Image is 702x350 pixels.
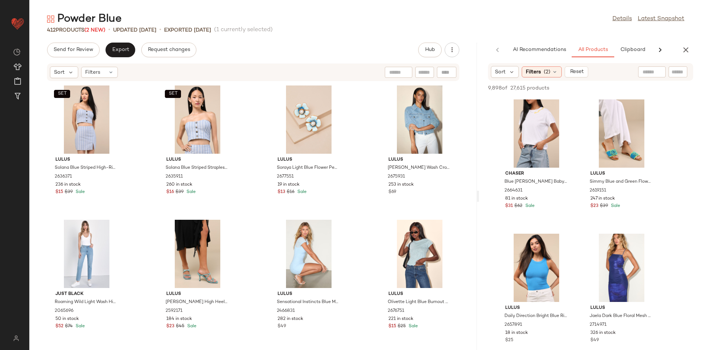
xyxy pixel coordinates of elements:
span: 9,898 of [488,84,507,92]
span: $39 [65,189,73,196]
span: $23 [166,323,174,330]
button: Export [105,43,135,57]
span: Clipboard [620,47,645,53]
span: 2466831 [277,308,295,314]
span: Olivette Light Blue Burnout Lettuce Edge Baby Tee [388,299,450,306]
span: • [108,26,110,34]
a: Details [612,15,632,23]
span: 2636371 [55,174,72,180]
span: $15 [55,189,63,196]
span: $62 [514,203,522,209]
span: Sale [185,190,196,194]
span: Sale [186,324,196,329]
a: Latest Snapshot [638,15,684,23]
span: Lulus [388,291,451,298]
span: $15 [388,323,396,330]
span: Sort [54,69,65,76]
span: Just Black [55,291,118,298]
span: Lulus [278,291,340,298]
span: 236 in stock [55,182,81,188]
span: $69 [388,189,396,196]
img: 2466831_2_01_hero_Retakes_2025-07-28.jpg [272,220,346,288]
span: Send for Review [53,47,93,53]
span: Sale [609,204,620,208]
span: $49 [278,323,286,330]
span: 2619151 [590,187,606,194]
span: • [159,26,161,34]
span: Solana Blue Striped Strapless Button-Front Top [166,165,228,171]
span: SET [169,91,178,96]
span: Sale [524,204,535,208]
div: Products [47,26,105,34]
span: $16 [166,189,174,196]
span: $52 [55,323,64,330]
span: Sale [74,190,85,194]
button: Send for Review [47,43,99,57]
span: Lulus [55,157,118,163]
img: 2664631_04_fullbody_2025-06-05.jpg [499,99,573,168]
span: (2 New) [84,28,105,33]
span: 260 in stock [166,182,192,188]
button: SET [54,90,70,98]
span: 18 in stock [505,330,528,336]
span: 2676751 [388,308,404,314]
span: AI Recommendations [513,47,566,53]
img: 2619151_01_OM.jpg [585,99,659,168]
span: Lulus [166,291,229,298]
span: Filters [85,69,100,76]
span: $31 [505,203,513,209]
span: Reset [569,69,583,75]
img: 2677551_02_topdown.jpg [272,85,346,154]
span: $23 [590,203,598,209]
span: Lulus [590,305,653,311]
span: Request changes [148,47,190,53]
span: Lulus [166,157,229,163]
span: 184 in stock [166,316,192,322]
p: updated [DATE] [113,26,156,34]
button: Request changes [141,43,196,57]
span: 282 in stock [278,316,303,322]
img: 12701101_2635911.jpg [160,85,235,154]
span: Soraya Light Blue Flower Pearl Stud Earrings [277,165,339,171]
span: (1 currently selected) [214,26,273,34]
img: 2676751_01_hero_2025-06-26.jpg [383,220,457,288]
span: Sale [74,324,85,329]
span: Simmy Blue and Green Flower Slide Sandals [590,179,652,185]
img: svg%3e [13,48,21,56]
img: 2675931_01_hero_2025-06-30.jpg [383,85,457,154]
img: 10137641_2065696.jpg [50,220,124,288]
img: svg%3e [47,15,54,23]
span: Lulus [278,157,340,163]
span: $39 [175,189,184,196]
span: 2065696 [55,308,73,314]
span: [PERSON_NAME] Wash Cropped Denim Jacket [388,165,450,171]
img: svg%3e [9,335,23,341]
span: Sale [296,190,307,194]
span: All Products [578,47,608,53]
span: 2675931 [388,174,405,180]
span: Lulus [388,157,451,163]
div: Powder Blue [47,12,122,26]
span: $39 [600,203,608,209]
span: Solana Blue Striped High-Rise Mini Skirt [55,165,117,171]
span: Hub [425,47,435,53]
span: Roaming Wild Light Wash High-Waisted Straight-Leg Jeans [55,299,117,306]
span: 81 in stock [505,196,528,202]
img: 12630101_2592171.jpg [160,220,235,288]
span: Lulus [505,305,568,311]
span: 412 [47,28,56,33]
button: Hub [418,43,442,57]
span: 247 in stock [590,196,615,202]
span: 2635911 [166,174,183,180]
span: Export [112,47,129,53]
span: 221 in stock [388,316,413,322]
span: SET [57,91,66,96]
span: [PERSON_NAME] High Heel Slide Sandals [166,299,228,306]
span: 19 in stock [278,182,300,188]
span: $16 [287,189,294,196]
span: Blue [PERSON_NAME] Baby White Cotton Short Sleeve Tee [504,179,567,185]
button: SET [165,90,181,98]
img: 2714971_01_hero_2025-07-28.jpg [585,234,659,302]
span: 50 in stock [55,316,79,322]
p: Exported [DATE] [164,26,211,34]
